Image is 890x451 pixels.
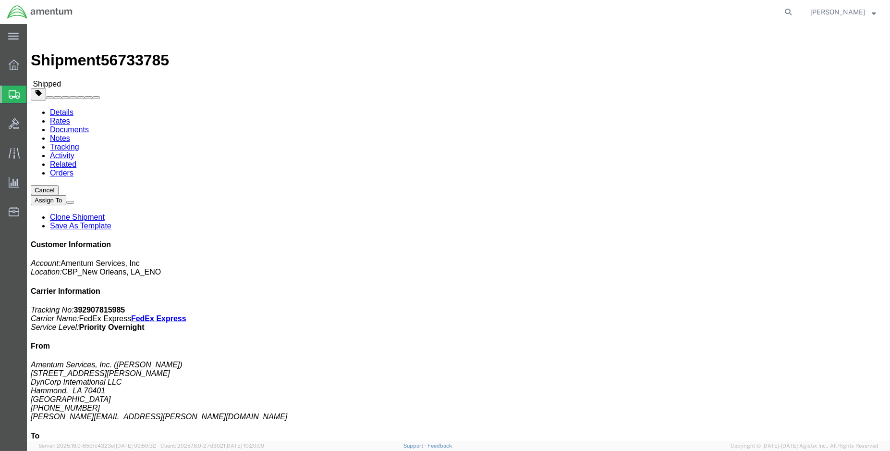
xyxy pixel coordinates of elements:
[38,443,156,449] span: Server: 2025.18.0-659fc4323ef
[731,442,878,450] span: Copyright © [DATE]-[DATE] Agistix Inc., All Rights Reserved
[403,443,427,449] a: Support
[810,6,877,18] button: [PERSON_NAME]
[7,5,73,19] img: logo
[225,443,264,449] span: [DATE] 10:20:09
[427,443,452,449] a: Feedback
[116,443,156,449] span: [DATE] 09:50:32
[160,443,264,449] span: Client: 2025.18.0-27d3021
[27,24,890,441] iframe: FS Legacy Container
[810,7,865,17] span: Brian Marquez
